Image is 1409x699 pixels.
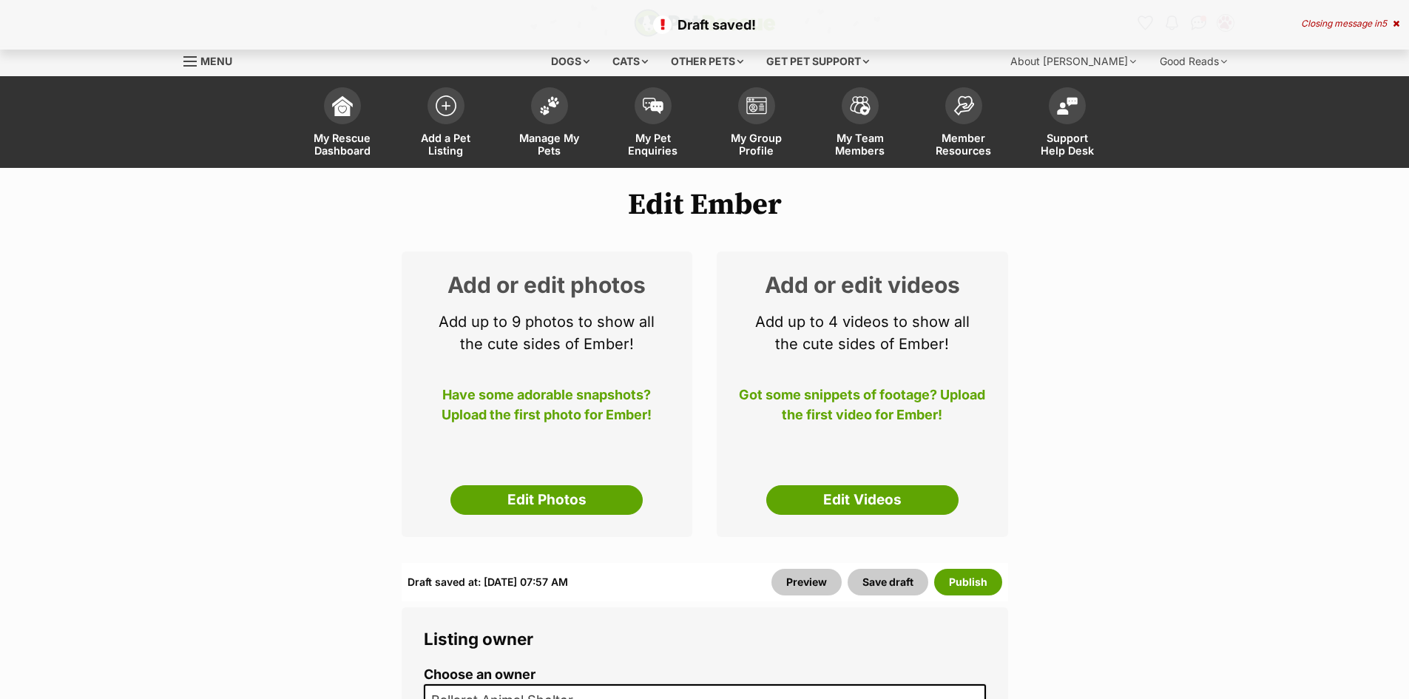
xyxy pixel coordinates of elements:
[424,274,671,296] h2: Add or edit photos
[930,132,997,157] span: Member Resources
[827,132,893,157] span: My Team Members
[436,95,456,116] img: add-pet-listing-icon-0afa8454b4691262ce3f59096e99ab1cd57d4a30225e0717b998d2c9b9846f56.svg
[450,485,643,515] a: Edit Photos
[539,96,560,115] img: manage-my-pets-icon-02211641906a0b7f246fdf0571729dbe1e7629f14944591b6c1af311fb30b64b.svg
[739,311,986,355] p: Add up to 4 videos to show all the cute sides of Ember!
[15,15,1394,35] p: Draft saved!
[408,569,568,595] div: Draft saved at: [DATE] 07:57 AM
[850,96,871,115] img: team-members-icon-5396bd8760b3fe7c0b43da4ab00e1e3bb1a5d9ba89233759b79545d2d3fc5d0d.svg
[498,80,601,168] a: Manage My Pets
[309,132,376,157] span: My Rescue Dashboard
[413,132,479,157] span: Add a Pet Listing
[660,47,754,76] div: Other pets
[848,569,928,595] button: Save draft
[516,132,583,157] span: Manage My Pets
[771,569,842,595] a: Preview
[200,55,232,67] span: Menu
[739,274,986,296] h2: Add or edit videos
[424,311,671,355] p: Add up to 9 photos to show all the cute sides of Ember!
[1301,18,1399,29] div: Closing message in
[739,385,986,433] p: Got some snippets of footage? Upload the first video for Ember!
[1016,80,1119,168] a: Support Help Desk
[1034,132,1101,157] span: Support Help Desk
[953,95,974,115] img: member-resources-icon-8e73f808a243e03378d46382f2149f9095a855e16c252ad45f914b54edf8863c.svg
[620,132,686,157] span: My Pet Enquiries
[291,80,394,168] a: My Rescue Dashboard
[912,80,1016,168] a: Member Resources
[643,98,663,114] img: pet-enquiries-icon-7e3ad2cf08bfb03b45e93fb7055b45f3efa6380592205ae92323e6603595dc1f.svg
[332,95,353,116] img: dashboard-icon-eb2f2d2d3e046f16d808141f083e7271f6b2e854fb5c12c21221c1fb7104beca.svg
[541,47,600,76] div: Dogs
[934,569,1002,595] button: Publish
[424,629,533,649] span: Listing owner
[1000,47,1146,76] div: About [PERSON_NAME]
[756,47,879,76] div: Get pet support
[1057,97,1078,115] img: help-desk-icon-fdf02630f3aa405de69fd3d07c3f3aa587a6932b1a1747fa1d2bba05be0121f9.svg
[1382,18,1387,29] span: 5
[705,80,808,168] a: My Group Profile
[808,80,912,168] a: My Team Members
[394,80,498,168] a: Add a Pet Listing
[424,385,671,433] p: Have some adorable snapshots? Upload the first photo for Ember!
[602,47,658,76] div: Cats
[601,80,705,168] a: My Pet Enquiries
[1149,47,1237,76] div: Good Reads
[424,667,986,683] label: Choose an owner
[723,132,790,157] span: My Group Profile
[746,97,767,115] img: group-profile-icon-3fa3cf56718a62981997c0bc7e787c4b2cf8bcc04b72c1350f741eb67cf2f40e.svg
[183,47,243,73] a: Menu
[766,485,959,515] a: Edit Videos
